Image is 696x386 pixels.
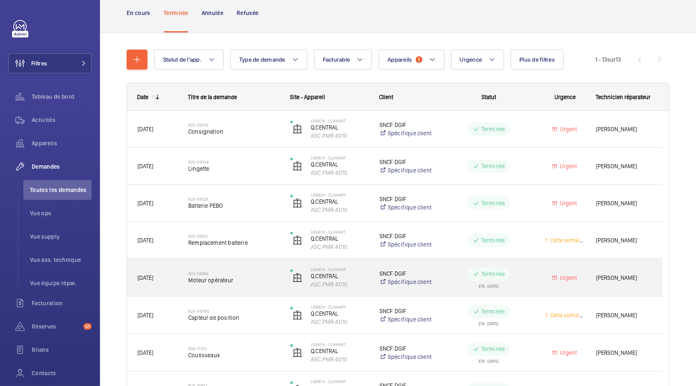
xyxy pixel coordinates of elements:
a: Spécifique client [379,129,432,137]
span: 1 [416,56,422,63]
p: SNCF DGIF [379,307,432,315]
span: [PERSON_NAME] [596,236,652,245]
button: Type de demande [230,50,307,70]
p: Terminée [481,199,505,207]
span: [PERSON_NAME] [596,125,652,134]
span: Vue ops [30,209,92,217]
button: Filtres [8,53,92,73]
span: [DATE] [137,349,153,356]
span: Vue ass. technique [30,256,92,264]
p: SNCF DGIF [379,269,432,278]
span: [DATE] [137,126,153,132]
span: Tableau de bord [32,92,92,101]
p: ASC.PMR 4010 [311,318,369,326]
p: Q.CENTRAL [311,272,369,280]
span: Filtres [31,59,47,67]
span: Urgence [555,94,576,100]
span: Appareils [387,56,412,63]
span: [DATE] [137,200,153,207]
h2: R25-09705 [188,122,279,127]
span: 1 - 13 13 [595,57,621,62]
p: En cours [127,9,150,17]
p: Ligne N - CLAMART [311,342,369,347]
span: Activités [32,116,92,124]
span: Urgent [559,274,577,281]
img: elevator.svg [292,198,302,208]
span: Capteur de position [188,314,279,322]
span: Statut [481,94,496,100]
span: Toutes les demandes [30,186,92,194]
span: Facturation [32,299,92,307]
p: Ligne N - CLAMART [311,379,369,384]
p: ASC.PMR 4010 [311,280,369,289]
span: Urgent [559,349,577,356]
span: Lingette [188,164,279,173]
p: Terminée [481,236,505,244]
p: Q.CENTRAL [311,234,369,243]
p: ASC.PMR 4010 [311,243,369,251]
span: Demandes [32,162,92,171]
h2: R25-09129 [188,197,279,202]
p: Terminée [481,307,505,316]
span: Urgence [460,56,482,63]
span: Coulisseaux [188,351,279,359]
p: Terminée [481,345,505,353]
p: Ligne N - CLAMART [311,267,369,272]
p: ASC.PMR 4010 [311,355,369,364]
p: Terminée [481,162,505,170]
span: Bilans [32,346,92,354]
span: Client [379,94,393,100]
a: Spécifique client [379,278,432,286]
p: ASC.PMR 4010 [311,206,369,214]
p: SNCF DGIF [379,121,432,129]
span: [PERSON_NAME] [596,348,652,357]
p: Q.CENTRAL [311,309,369,318]
h2: R25-09102 [188,234,279,239]
div: ETA : [DATE] [479,318,499,326]
span: [PERSON_NAME] [596,199,652,208]
p: Ligne N - CLAMART [311,229,369,234]
p: Ligne N - CLAMART [311,118,369,123]
p: SNCF DGIF [379,195,432,203]
span: Batterie PEBO [188,202,279,210]
img: elevator.svg [292,235,302,245]
p: Q.CENTRAL [311,123,369,132]
button: Facturable [314,50,372,70]
p: ASC.PMR 4010 [311,169,369,177]
a: Spécifique client [379,315,432,324]
span: Plus de filtres [519,56,555,63]
p: Ligne N - CLAMART [311,155,369,160]
img: elevator.svg [292,273,302,283]
span: Facturable [323,56,350,63]
span: Vue équipe répar. [30,279,92,287]
span: [PERSON_NAME] [596,162,652,171]
p: SNCF DGIF [379,232,432,240]
p: Terminée [164,9,188,17]
button: Appareils1 [379,50,444,70]
span: Statut de l'app. [163,56,202,63]
span: Moteur opérateur [188,276,279,284]
button: Statut de l'app. [154,50,224,70]
button: Urgence [451,50,504,70]
h2: R25-09704 [188,159,279,164]
span: Cette semaine [549,237,586,244]
span: [DATE] [137,237,153,244]
span: sur [607,56,616,63]
button: Plus de filtres [511,50,564,70]
p: Ligne N - CLAMART [311,192,369,197]
p: Terminée [481,270,505,278]
a: Spécifique client [379,166,432,174]
div: ETA : [DATE] [479,281,499,288]
a: Spécifique client [379,203,432,212]
p: Annulée [202,9,223,17]
a: Spécifique client [379,353,432,361]
div: ETA : [DATE] [479,356,499,363]
span: Cette semaine [549,312,586,319]
h2: R25-08664 [188,271,279,276]
span: Urgent [559,163,577,169]
span: [DATE] [137,274,153,281]
span: [PERSON_NAME] [596,311,652,320]
p: ASC.PMR 4010 [311,132,369,140]
span: Type de demande [239,56,285,63]
span: Réserves [32,322,80,331]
